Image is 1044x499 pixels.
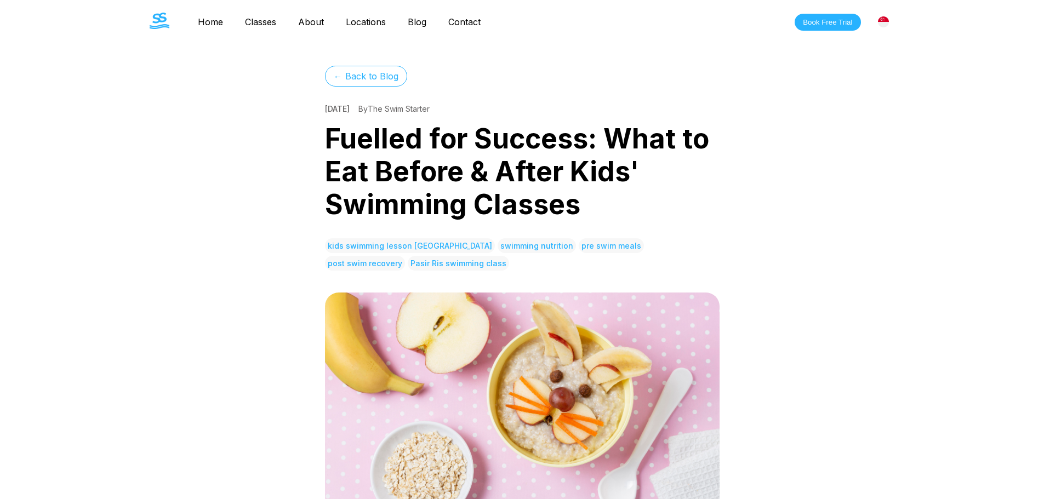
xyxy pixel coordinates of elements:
[358,104,430,113] span: By The Swim Starter
[325,104,350,113] span: [DATE]
[150,13,169,29] img: The Swim Starter Logo
[437,16,492,27] a: Contact
[498,238,576,253] span: swimming nutrition
[795,14,860,31] button: Book Free Trial
[287,16,335,27] a: About
[234,16,287,27] a: Classes
[397,16,437,27] a: Blog
[325,122,720,221] h1: Fuelled for Success: What to Eat Before & After Kids' Swimming Classes
[872,10,895,33] div: [GEOGRAPHIC_DATA]
[878,16,889,27] img: Singapore
[579,238,644,253] span: pre swim meals
[187,16,234,27] a: Home
[325,66,407,87] a: ← Back to Blog
[325,256,405,271] span: post swim recovery
[325,238,495,253] span: kids swimming lesson [GEOGRAPHIC_DATA]
[408,256,509,271] span: Pasir Ris swimming class
[335,16,397,27] a: Locations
